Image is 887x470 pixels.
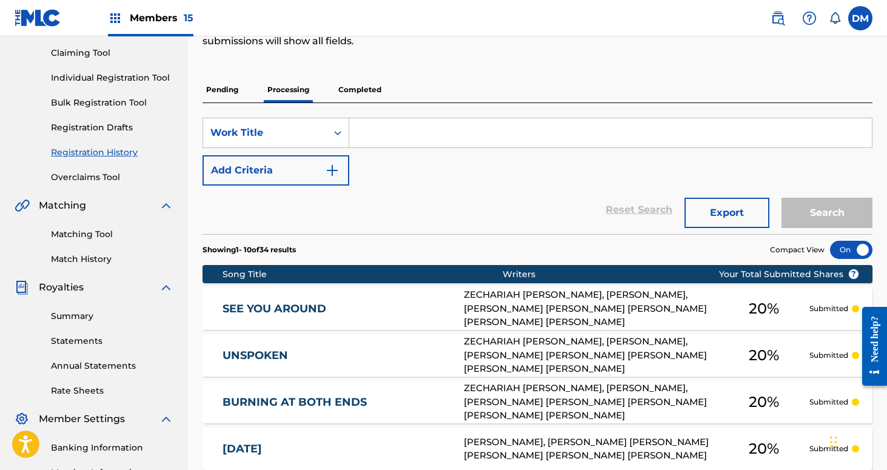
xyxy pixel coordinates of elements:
a: Summary [51,310,173,323]
a: Registration History [51,146,173,159]
a: Rate Sheets [51,384,173,397]
a: UNSPOKEN [223,349,447,363]
span: 20 % [749,391,779,413]
a: BURNING AT BOTH ENDS [223,395,447,409]
p: Completed [335,77,385,102]
form: Search Form [203,118,872,234]
a: [DATE] [223,442,447,456]
p: Submitted [809,303,848,314]
img: help [802,11,817,25]
a: Annual Statements [51,360,173,372]
a: Registration Drafts [51,121,173,134]
div: ZECHARIAH [PERSON_NAME], [PERSON_NAME], [PERSON_NAME] [PERSON_NAME] [PERSON_NAME] [PERSON_NAME] [... [464,381,718,423]
img: Top Rightsholders [108,11,122,25]
span: Royalties [39,280,84,295]
img: Matching [15,198,30,213]
a: Claiming Tool [51,47,173,59]
button: Add Criteria [203,155,349,186]
img: expand [159,198,173,213]
div: [PERSON_NAME], [PERSON_NAME] [PERSON_NAME] [PERSON_NAME] [PERSON_NAME] [PERSON_NAME] [464,435,718,463]
a: Match History [51,253,173,266]
button: Export [684,198,769,228]
span: 20 % [749,438,779,460]
div: Drag [830,424,837,460]
a: Matching Tool [51,228,173,241]
p: Showing 1 - 10 of 34 results [203,244,296,255]
a: Public Search [766,6,790,30]
img: search [771,11,785,25]
a: Banking Information [51,441,173,454]
img: expand [159,280,173,295]
span: 20 % [749,344,779,366]
div: ZECHARIAH [PERSON_NAME], [PERSON_NAME], [PERSON_NAME] [PERSON_NAME] [PERSON_NAME] [PERSON_NAME] [... [464,288,718,329]
p: Submitted [809,443,848,454]
span: 20 % [749,298,779,320]
div: User Menu [848,6,872,30]
p: Submitted [809,350,848,361]
span: ? [849,269,859,279]
img: Member Settings [15,412,29,426]
div: Notifications [829,12,841,24]
iframe: Chat Widget [826,412,887,470]
p: Processing [264,77,313,102]
div: Song Title [223,268,503,281]
div: ZECHARIAH [PERSON_NAME], [PERSON_NAME], [PERSON_NAME] [PERSON_NAME] [PERSON_NAME] [PERSON_NAME] [... [464,335,718,376]
iframe: Resource Center [853,298,887,395]
span: Members [130,11,193,25]
a: Bulk Registration Tool [51,96,173,109]
p: Pending [203,77,242,102]
img: 9d2ae6d4665cec9f34b9.svg [325,163,340,178]
span: Matching [39,198,86,213]
span: Compact View [770,244,825,255]
div: Writers [503,268,757,281]
img: Royalties [15,280,29,295]
a: Overclaims Tool [51,171,173,184]
img: MLC Logo [15,9,61,27]
p: Submitted [809,397,848,408]
a: Statements [51,335,173,347]
a: Individual Registration Tool [51,72,173,84]
span: 15 [184,12,193,24]
span: Your Total Submitted Shares [719,268,859,281]
div: Work Title [210,126,320,140]
div: Help [797,6,822,30]
a: SEE YOU AROUND [223,302,447,316]
span: Member Settings [39,412,125,426]
img: expand [159,412,173,426]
